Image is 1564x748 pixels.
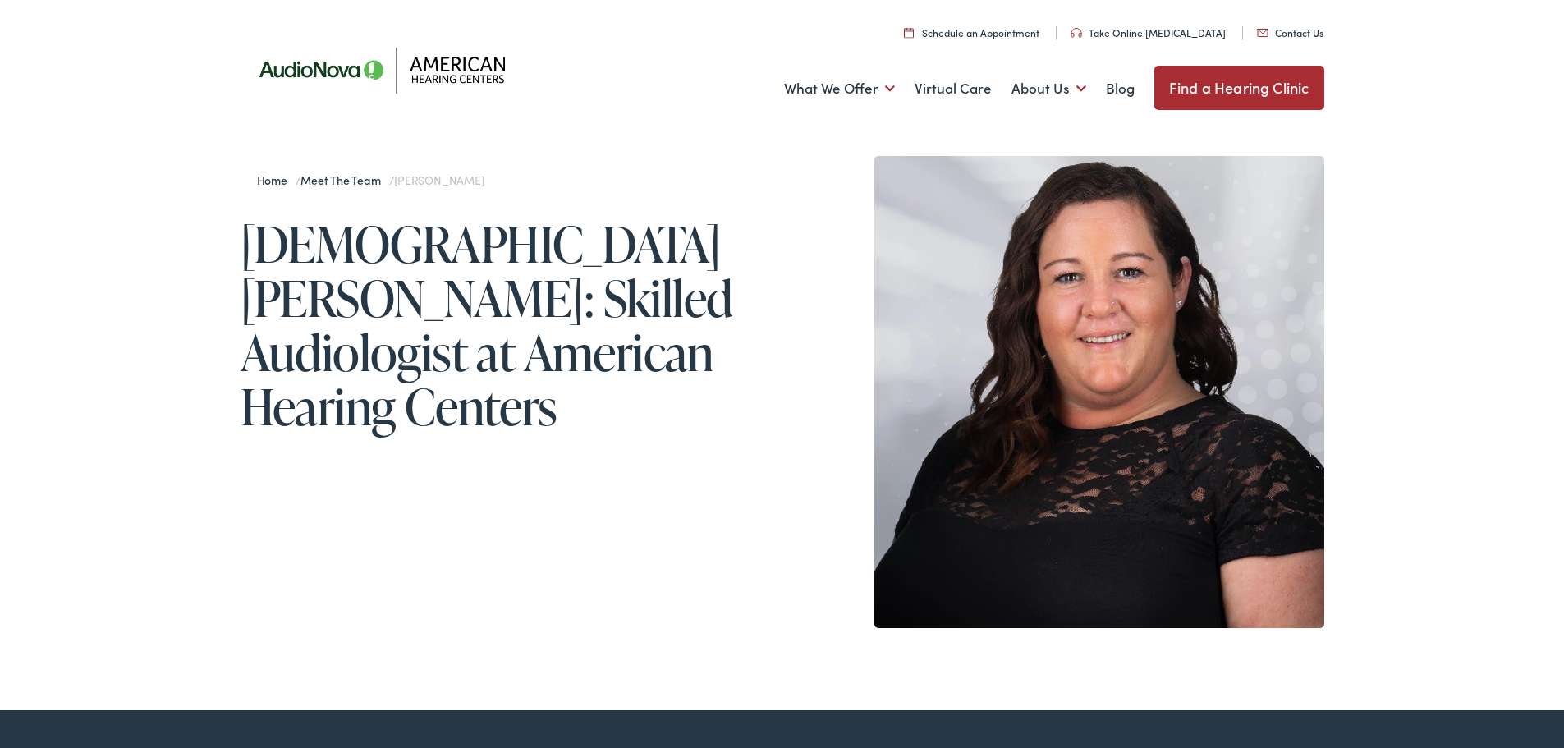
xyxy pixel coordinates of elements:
img: utility icon [1257,29,1268,37]
a: Meet the Team [300,172,388,188]
a: Find a Hearing Clinic [1154,66,1324,110]
img: utility icon [1071,28,1082,38]
img: utility icon [904,27,914,38]
a: Home [257,172,296,188]
a: Schedule an Appointment [904,25,1039,39]
a: Contact Us [1257,25,1323,39]
a: About Us [1011,58,1086,119]
h1: [DEMOGRAPHIC_DATA][PERSON_NAME]: Skilled Audiologist at American Hearing Centers [241,217,782,434]
a: Virtual Care [915,58,992,119]
img: Cristin Craig is a regional operations manager at American Hearing Centers in New Jersey. [874,156,1324,628]
a: What We Offer [784,58,895,119]
a: Blog [1106,58,1135,119]
span: [PERSON_NAME] [394,172,484,188]
span: / / [257,172,484,188]
a: Take Online [MEDICAL_DATA] [1071,25,1226,39]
